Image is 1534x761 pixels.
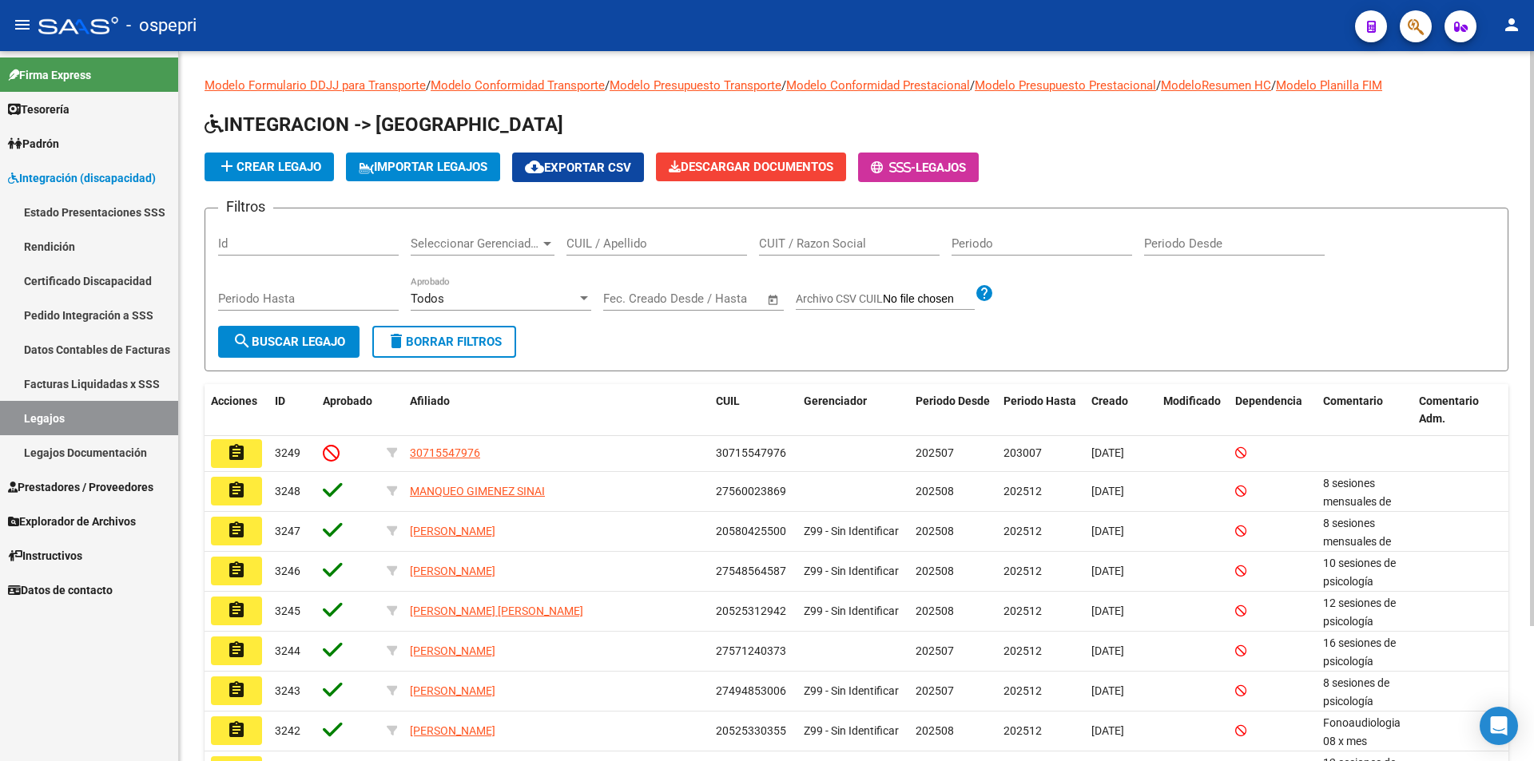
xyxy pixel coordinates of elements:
span: - ospepri [126,8,197,43]
a: Modelo Formulario DDJJ para Transporte [205,78,426,93]
datatable-header-cell: Creado [1085,384,1157,437]
button: Exportar CSV [512,153,644,182]
h3: Filtros [218,196,273,218]
datatable-header-cell: Dependencia [1229,384,1317,437]
span: Z99 - Sin Identificar [804,684,899,697]
span: 202507 [916,644,954,657]
span: Prestadores / Proveedores [8,478,153,496]
span: Integración (discapacidad) [8,169,156,187]
span: 202507 [916,684,954,697]
span: Aprobado [323,394,372,407]
datatable-header-cell: Periodo Desde [909,384,997,437]
span: Todos [411,291,444,306]
datatable-header-cell: Periodo Hasta [997,384,1085,437]
span: 30715547976 [410,446,480,459]
button: Crear Legajo [205,153,334,181]
span: Periodo Hasta [1003,394,1076,407]
span: Creado [1091,394,1128,407]
span: [DATE] [1091,446,1124,459]
span: [DATE] [1091,485,1124,497]
span: 202512 [1003,485,1042,497]
mat-icon: assignment [227,640,246,660]
span: Instructivos [8,547,82,565]
span: 20525312942 [716,604,786,617]
span: 202512 [1003,684,1042,697]
datatable-header-cell: Comentario Adm. [1413,384,1508,437]
span: Exportar CSV [525,161,631,175]
a: Modelo Conformidad Prestacional [786,78,970,93]
span: Comentario [1323,394,1383,407]
span: 20525330355 [716,724,786,737]
mat-icon: assignment [227,600,246,620]
span: [DATE] [1091,724,1124,737]
span: 3243 [275,684,300,697]
span: Comentario Adm. [1419,394,1479,426]
span: Crear Legajo [217,160,321,174]
span: 202512 [1003,565,1042,577]
mat-icon: person [1502,15,1521,34]
input: Archivo CSV CUIL [883,292,975,307]
a: Modelo Presupuesto Prestacional [975,78,1156,93]
span: 27560023869 [716,485,786,497]
span: 202508 [916,565,954,577]
span: [DATE] [1091,644,1124,657]
span: 3247 [275,525,300,537]
span: 202512 [1003,644,1042,657]
span: Descargar Documentos [669,160,833,174]
datatable-header-cell: ID [268,384,316,437]
span: Explorador de Archivos [8,513,136,530]
datatable-header-cell: Acciones [205,384,268,437]
mat-icon: search [232,331,252,351]
span: Z99 - Sin Identificar [804,565,899,577]
span: Z99 - Sin Identificar [804,525,899,537]
span: 3246 [275,565,300,577]
button: -Legajos [858,153,979,182]
span: Dependencia [1235,394,1302,407]
span: Modificado [1163,394,1221,407]
span: 3244 [275,644,300,657]
span: [PERSON_NAME] [410,644,495,657]
span: 202512 [1003,724,1042,737]
span: 27548564587 [716,565,786,577]
span: Z99 - Sin Identificar [804,604,899,617]
span: 203007 [1003,446,1042,459]
span: 202508 [916,604,954,617]
span: Gerenciador [804,394,867,407]
span: [DATE] [1091,684,1124,697]
input: End date [670,291,747,306]
span: Tesorería [8,101,70,118]
mat-icon: assignment [227,561,246,580]
span: Datos de contacto [8,581,113,599]
mat-icon: menu [13,15,32,34]
span: [PERSON_NAME] [410,525,495,537]
mat-icon: cloud_download [525,157,544,176]
datatable-header-cell: Aprobado [316,384,380,437]
span: 3249 [275,446,300,459]
span: Buscar Legajo [232,335,345,349]
span: Afiliado [410,394,450,407]
button: Open calendar [765,291,783,309]
span: 8 sesiones mensuales de psicologia PICUCCI AGOSTINA 12 sesiones de fonoaudiología ROMERO NANCY 12... [1323,477,1409,653]
div: Open Intercom Messenger [1480,707,1518,745]
span: Seleccionar Gerenciador [411,236,540,251]
mat-icon: delete [387,331,406,351]
datatable-header-cell: Comentario [1317,384,1413,437]
span: Acciones [211,394,257,407]
a: Modelo Conformidad Transporte [431,78,605,93]
mat-icon: assignment [227,680,246,700]
button: IMPORTAR LEGAJOS [346,153,500,181]
span: [DATE] [1091,565,1124,577]
datatable-header-cell: Afiliado [403,384,709,437]
span: 202512 [1003,604,1042,617]
span: - [871,161,916,175]
mat-icon: add [217,157,236,176]
span: Firma Express [8,66,91,84]
a: ModeloResumen HC [1161,78,1271,93]
span: Archivo CSV CUIL [796,292,883,305]
mat-icon: assignment [227,481,246,500]
span: Z99 - Sin Identificar [804,724,899,737]
span: [DATE] [1091,525,1124,537]
mat-icon: assignment [227,521,246,540]
button: Descargar Documentos [656,153,846,181]
span: [PERSON_NAME] [410,565,495,577]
